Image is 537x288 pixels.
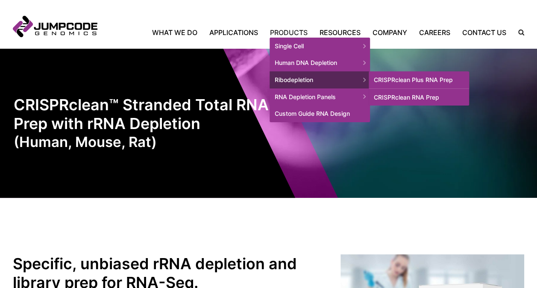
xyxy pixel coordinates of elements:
a: Custom Guide RNA Design [270,105,370,122]
a: Contact Us [456,27,512,38]
span: Human DNA Depletion [270,54,370,71]
span: Ribodepletion [270,71,370,88]
a: Company [367,27,413,38]
em: (Human, Mouse, Rat) [14,133,282,151]
span: RNA Depletion Panels [270,88,370,106]
a: CRISPRclean Plus RNA Prep [369,71,469,88]
h1: CRISPRclean™ Stranded Total RNA Prep with rRNA Depletion [14,95,282,151]
a: Resources [314,27,367,38]
a: CRISPRclean RNA Prep [369,88,469,106]
label: Search the site. [512,29,524,35]
nav: Primary Navigation [97,27,512,38]
a: Products [264,27,314,38]
span: Single Cell [270,38,370,55]
a: Careers [413,27,456,38]
a: Applications [203,27,264,38]
a: What We Do [152,27,203,38]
